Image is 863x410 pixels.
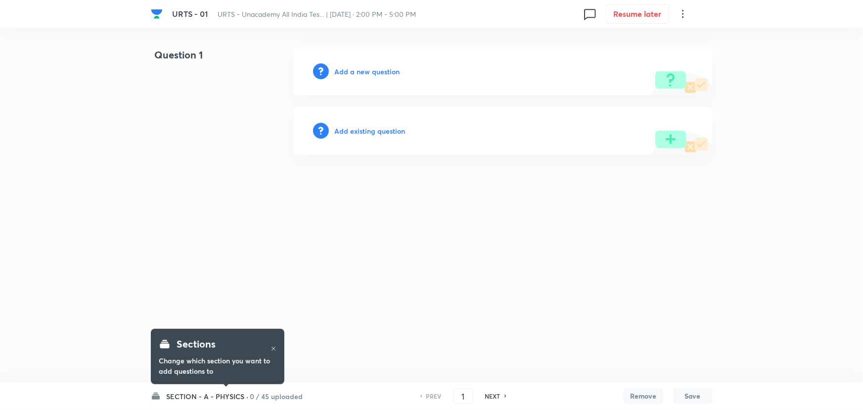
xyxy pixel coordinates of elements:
[606,4,669,24] button: Resume later
[218,9,416,19] span: URTS - Unacademy All India Tes... | [DATE] · 2:00 PM - 5:00 PM
[250,391,303,402] h6: 0 / 45 uploaded
[151,48,262,70] h4: Question 1
[426,392,442,401] h6: PREV
[335,66,400,77] h6: Add a new question
[167,391,249,402] h6: SECTION - A - PHYSICS ·
[151,8,163,20] img: Company Logo
[177,337,216,352] h4: Sections
[335,126,406,136] h6: Add existing question
[151,8,165,20] a: Company Logo
[673,388,713,404] button: Save
[485,392,500,401] h6: NEXT
[624,388,663,404] button: Remove
[159,356,276,376] h6: Change which section you want to add questions to
[172,8,208,19] span: URTS - 01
